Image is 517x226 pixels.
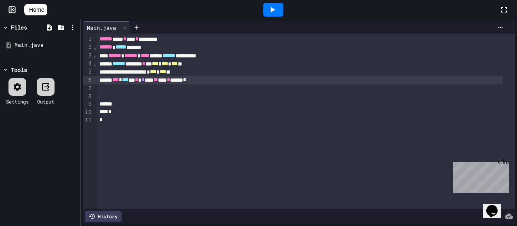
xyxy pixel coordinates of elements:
[83,68,93,76] div: 5
[24,4,47,15] a: Home
[83,60,93,68] div: 4
[6,98,29,105] div: Settings
[29,6,44,14] span: Home
[483,194,509,218] iframe: chat widget
[83,35,93,43] div: 1
[37,98,54,105] div: Output
[3,3,56,51] div: Chat with us now!Close
[83,100,93,108] div: 9
[83,21,130,34] div: Main.java
[83,23,120,32] div: Main.java
[83,108,93,116] div: 10
[450,158,509,193] iframe: chat widget
[93,44,97,51] span: Fold line
[83,52,93,60] div: 3
[83,84,93,93] div: 7
[93,52,97,59] span: Fold line
[83,93,93,101] div: 8
[11,23,27,32] div: Files
[11,65,27,74] div: Tools
[85,211,122,222] div: History
[83,76,93,84] div: 6
[83,116,93,125] div: 11
[83,43,93,51] div: 2
[93,60,97,67] span: Fold line
[15,41,78,49] div: Main.java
